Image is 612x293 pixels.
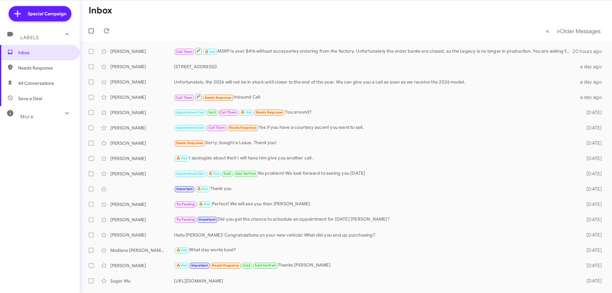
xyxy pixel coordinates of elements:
[174,201,576,208] div: Perfect! We will see you then [PERSON_NAME].
[576,94,607,100] div: a day ago
[576,171,607,177] div: [DATE]
[176,156,187,160] span: 🔥 Hot
[174,232,576,238] div: Hello [PERSON_NAME]! Congratulations on your new vehicle! What did you end up purchasing?
[110,155,174,162] div: [PERSON_NAME]
[20,114,33,120] span: More
[576,79,607,85] div: a day ago
[174,124,576,131] div: Yes if you have a courtesy ascent you want to sell.
[208,110,216,114] span: Sold
[576,125,607,131] div: [DATE]
[110,201,174,208] div: [PERSON_NAME]
[576,232,607,238] div: [DATE]
[174,93,576,101] div: Inbound Call
[110,63,174,70] div: [PERSON_NAME]
[174,47,572,55] div: MSRP is over $41k without accessories ordering from the factory. Unfortunately the order banks ar...
[110,140,174,146] div: [PERSON_NAME]
[174,246,576,254] div: What day works best?
[576,63,607,70] div: a day ago
[110,79,174,85] div: [PERSON_NAME]
[110,262,174,269] div: [PERSON_NAME]
[553,25,604,38] button: Next
[176,202,195,206] span: Try Pausing
[110,171,174,177] div: [PERSON_NAME]
[174,155,576,162] div: I apologize about that! I will have him give you another call.
[229,126,256,130] span: Needs Response
[197,187,208,191] span: 🔥 Hot
[176,141,203,145] span: Needs Response
[208,172,219,176] span: 🔥 Hot
[208,126,225,130] span: Call Them
[191,263,208,267] span: Important
[174,278,576,284] div: [URL][DOMAIN_NAME]
[205,96,232,100] span: Needs Response
[110,125,174,131] div: [PERSON_NAME]
[110,109,174,116] div: [PERSON_NAME]
[176,187,193,191] span: Important
[557,27,560,35] span: »
[241,110,251,114] span: 🔥 Hot
[235,172,256,176] span: Sold Verified
[576,262,607,269] div: [DATE]
[220,110,237,114] span: Call Them
[542,25,553,38] button: Previous
[110,94,174,100] div: [PERSON_NAME]
[560,28,601,35] span: Older Messages
[176,110,204,114] span: Appointment Set
[18,65,72,71] span: Needs Response
[89,5,112,16] h1: Inbox
[176,50,193,54] span: Call Them
[576,247,607,253] div: [DATE]
[546,27,549,35] span: «
[18,49,72,56] span: Inbox
[243,263,251,267] span: Sold
[199,217,215,222] span: Important
[18,95,42,102] span: Save a Deal
[20,35,39,40] span: Labels
[255,263,276,267] span: Sold Verified
[176,248,187,252] span: 🔥 Hot
[176,263,187,267] span: 🔥 Hot
[576,216,607,223] div: [DATE]
[174,79,576,85] div: Unfortunately, the 2026 will not be in stock until closer to the end of the year. We can give you...
[576,155,607,162] div: [DATE]
[174,63,576,70] div: [STREET_ADDRESS]!
[28,11,66,17] span: Special Campaign
[110,232,174,238] div: [PERSON_NAME]
[174,109,576,116] div: You around?
[9,6,71,21] a: Special Campaign
[576,109,607,116] div: [DATE]
[110,247,174,253] div: Modiano [PERSON_NAME]
[576,278,607,284] div: [DATE]
[110,48,174,55] div: [PERSON_NAME]
[110,216,174,223] div: [PERSON_NAME]
[542,25,604,38] nav: Page navigation example
[572,48,607,55] div: 20 hours ago
[223,172,231,176] span: Sold
[176,96,193,100] span: Call Them
[110,278,174,284] div: Sugar Wu
[174,216,576,223] div: Did you get the chance to schedule an appointment for [DATE] [PERSON_NAME]?
[205,50,215,54] span: 🔥 Hot
[256,110,283,114] span: Needs Response
[576,201,607,208] div: [DATE]
[174,170,576,177] div: No problem! We look forward to seeing you [DATE]
[199,202,210,206] span: 🔥 Hot
[212,263,239,267] span: Needs Response
[176,172,204,176] span: Appointment Set
[576,186,607,192] div: [DATE]
[174,139,576,147] div: Sorry, bought a Lexus. Thank you!
[176,217,195,222] span: Try Pausing
[174,185,576,193] div: Thank you
[18,80,54,86] span: All Conversations
[176,126,204,130] span: Appointment Set
[576,140,607,146] div: [DATE]
[174,262,576,269] div: Thanks [PERSON_NAME]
